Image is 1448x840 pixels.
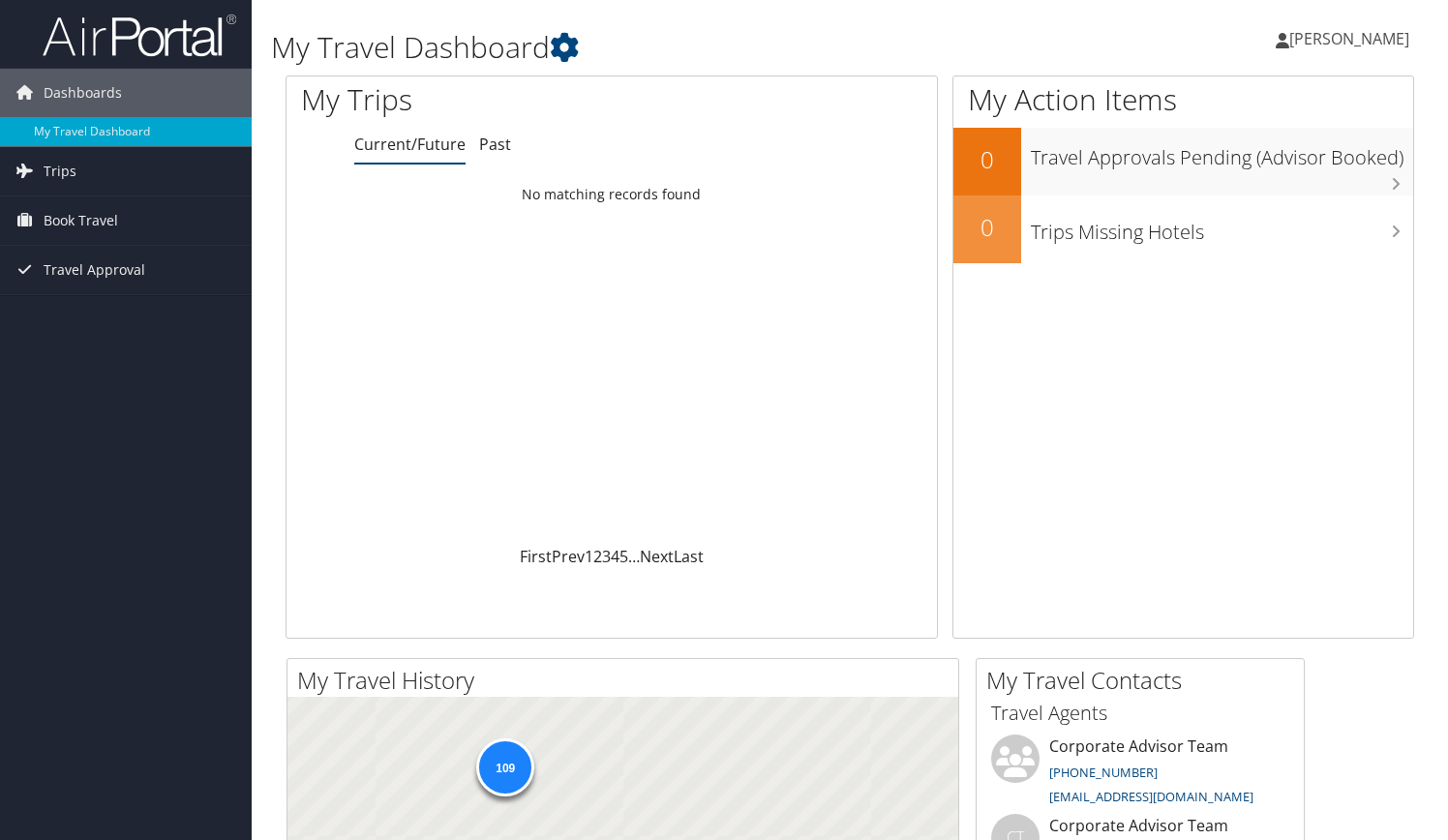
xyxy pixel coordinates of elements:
a: 4 [611,546,619,567]
h3: Travel Approvals Pending (Advisor Booked) [1031,135,1413,171]
h2: My Travel History [297,664,958,697]
span: [PERSON_NAME] [1289,28,1409,49]
a: First [520,546,552,567]
h2: 0 [953,143,1021,176]
a: [PHONE_NUMBER] [1049,764,1158,781]
a: Past [479,134,511,155]
h3: Travel Agents [991,700,1289,727]
h1: My Action Items [953,79,1413,120]
img: airportal-logo.png [43,13,236,58]
span: Trips [44,147,76,195]
a: 2 [593,546,602,567]
span: Dashboards [44,69,122,117]
h2: 0 [953,211,1021,244]
a: Prev [552,546,585,567]
a: 0Travel Approvals Pending (Advisor Booked) [953,128,1413,195]
span: … [628,546,640,567]
a: [PERSON_NAME] [1276,10,1429,68]
td: No matching records found [287,177,937,212]
span: Travel Approval [44,246,145,294]
a: Next [640,546,674,567]
h2: My Travel Contacts [986,664,1304,697]
a: 0Trips Missing Hotels [953,195,1413,263]
a: 3 [602,546,611,567]
div: 109 [476,737,534,795]
a: Current/Future [354,134,466,155]
a: [EMAIL_ADDRESS][DOMAIN_NAME] [1049,788,1253,805]
a: Last [674,546,704,567]
span: Book Travel [44,196,118,245]
a: 1 [585,546,593,567]
h1: My Travel Dashboard [271,27,1042,68]
a: 5 [619,546,628,567]
li: Corporate Advisor Team [981,735,1299,814]
h1: My Trips [301,79,651,120]
h3: Trips Missing Hotels [1031,209,1413,246]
